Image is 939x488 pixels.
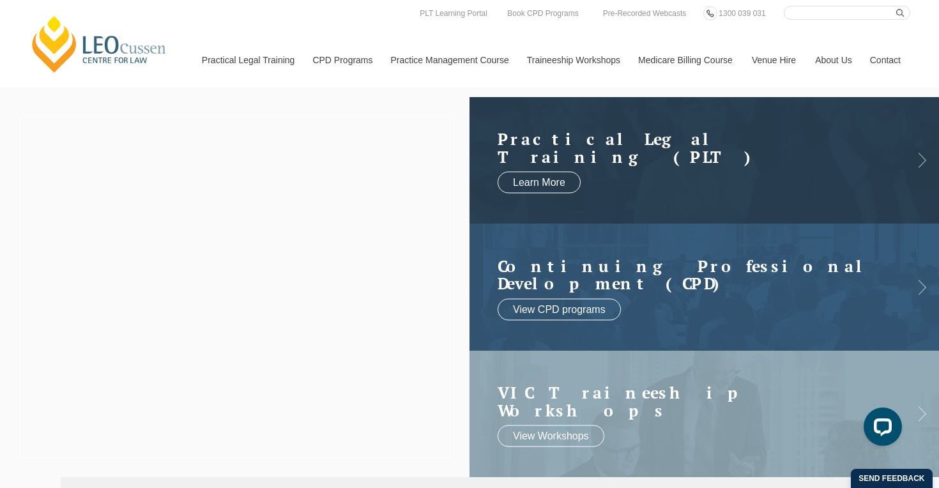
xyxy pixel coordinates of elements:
h2: Continuing Professional Development (CPD) [498,257,885,292]
a: Venue Hire [742,33,805,88]
a: CPD Programs [303,33,381,88]
a: Practice Management Course [381,33,517,88]
a: About Us [805,33,860,88]
iframe: LiveChat chat widget [853,402,907,456]
a: Continuing ProfessionalDevelopment (CPD) [498,257,885,292]
a: View CPD programs [498,298,621,320]
a: [PERSON_NAME] Centre for Law [29,14,170,74]
a: Practical Legal Training [192,33,303,88]
a: View Workshops [498,425,604,447]
a: Practical LegalTraining (PLT) [498,130,885,165]
h2: Practical Legal Training (PLT) [498,130,885,165]
a: PLT Learning Portal [416,6,491,20]
a: VIC Traineeship Workshops [498,384,885,419]
span: 1300 039 031 [719,9,765,18]
a: Contact [860,33,910,88]
a: Book CPD Programs [504,6,581,20]
a: Pre-Recorded Webcasts [600,6,690,20]
a: Medicare Billing Course [629,33,742,88]
a: Traineeship Workshops [517,33,629,88]
a: 1300 039 031 [715,6,768,20]
a: Learn More [498,172,581,194]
